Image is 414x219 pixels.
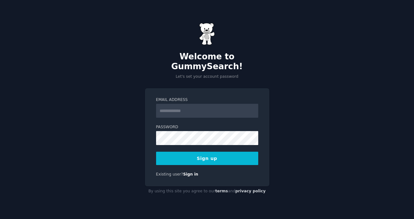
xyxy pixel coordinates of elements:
[145,52,269,72] h2: Welcome to GummySearch!
[156,152,258,165] button: Sign up
[156,97,258,103] label: Email Address
[183,172,198,176] a: Sign in
[156,172,183,176] span: Existing user?
[215,189,228,193] a: terms
[156,124,258,130] label: Password
[145,74,269,80] p: Let's set your account password
[145,186,269,196] div: By using this site you agree to our and
[235,189,266,193] a: privacy policy
[199,23,215,45] img: Gummy Bear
